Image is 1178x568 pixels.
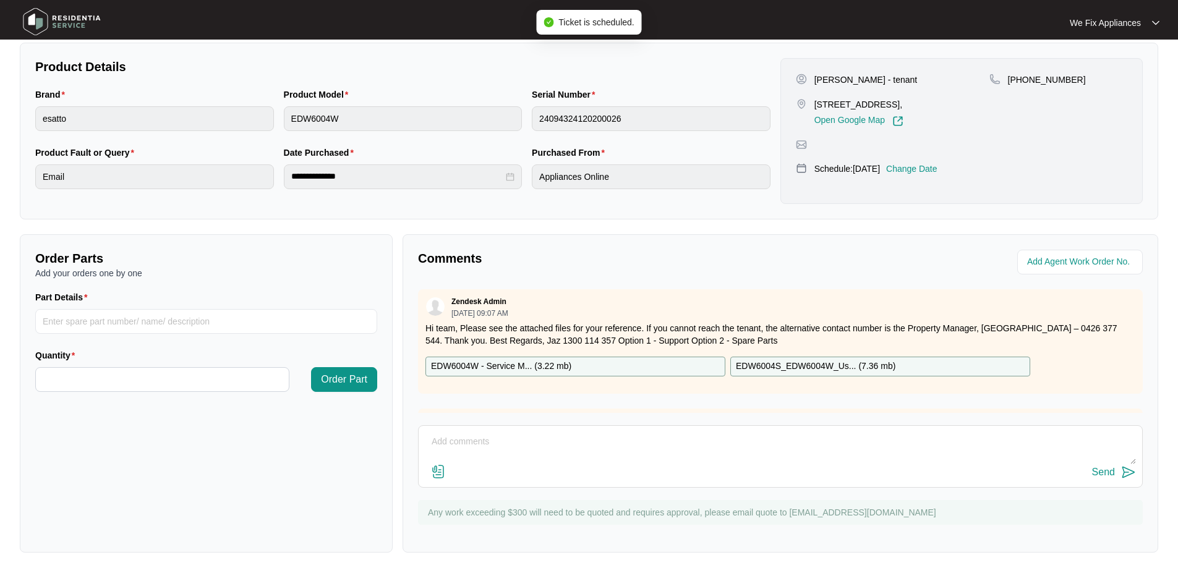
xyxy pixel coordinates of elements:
[1121,465,1136,480] img: send-icon.svg
[431,464,446,479] img: file-attachment-doc.svg
[1092,467,1115,478] div: Send
[1008,74,1086,86] p: [PHONE_NUMBER]
[989,74,1001,85] img: map-pin
[284,106,523,131] input: Product Model
[886,163,937,175] p: Change Date
[431,360,571,373] p: EDW6004W - Service M... ( 3.22 mb )
[736,360,895,373] p: EDW6004S_EDW6004W_Us... ( 7.36 mb )
[451,297,506,307] p: Zendesk Admin
[814,116,903,127] a: Open Google Map
[814,98,903,111] p: [STREET_ADDRESS],
[36,368,289,391] input: Quantity
[1092,464,1136,481] button: Send
[451,310,508,317] p: [DATE] 09:07 AM
[532,146,610,159] label: Purchased From
[796,98,807,109] img: map-pin
[311,367,377,392] button: Order Part
[532,106,770,131] input: Serial Number
[544,17,553,27] span: check-circle
[291,170,504,183] input: Date Purchased
[35,267,377,279] p: Add your orders one by one
[532,164,770,189] input: Purchased From
[35,88,70,101] label: Brand
[796,139,807,150] img: map-pin
[814,163,880,175] p: Schedule: [DATE]
[35,106,274,131] input: Brand
[35,291,93,303] label: Part Details
[814,74,918,86] p: [PERSON_NAME] - tenant
[35,250,377,267] p: Order Parts
[35,349,80,362] label: Quantity
[284,146,359,159] label: Date Purchased
[321,372,367,387] span: Order Part
[35,146,139,159] label: Product Fault or Query
[284,88,354,101] label: Product Model
[1152,20,1159,26] img: dropdown arrow
[1027,255,1135,269] input: Add Agent Work Order No.
[425,322,1135,347] p: Hi team, Please see the attached files for your reference. If you cannot reach the tenant, the al...
[35,309,377,334] input: Part Details
[558,17,634,27] span: Ticket is scheduled.
[892,116,903,127] img: Link-External
[426,297,445,316] img: user.svg
[796,163,807,174] img: map-pin
[428,506,1137,519] p: Any work exceeding $300 will need to be quoted and requires approval, please email quote to [EMAI...
[19,3,105,40] img: residentia service logo
[796,74,807,85] img: user-pin
[35,58,770,75] p: Product Details
[35,164,274,189] input: Product Fault or Query
[418,250,772,267] p: Comments
[1070,17,1141,29] p: We Fix Appliances
[532,88,600,101] label: Serial Number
